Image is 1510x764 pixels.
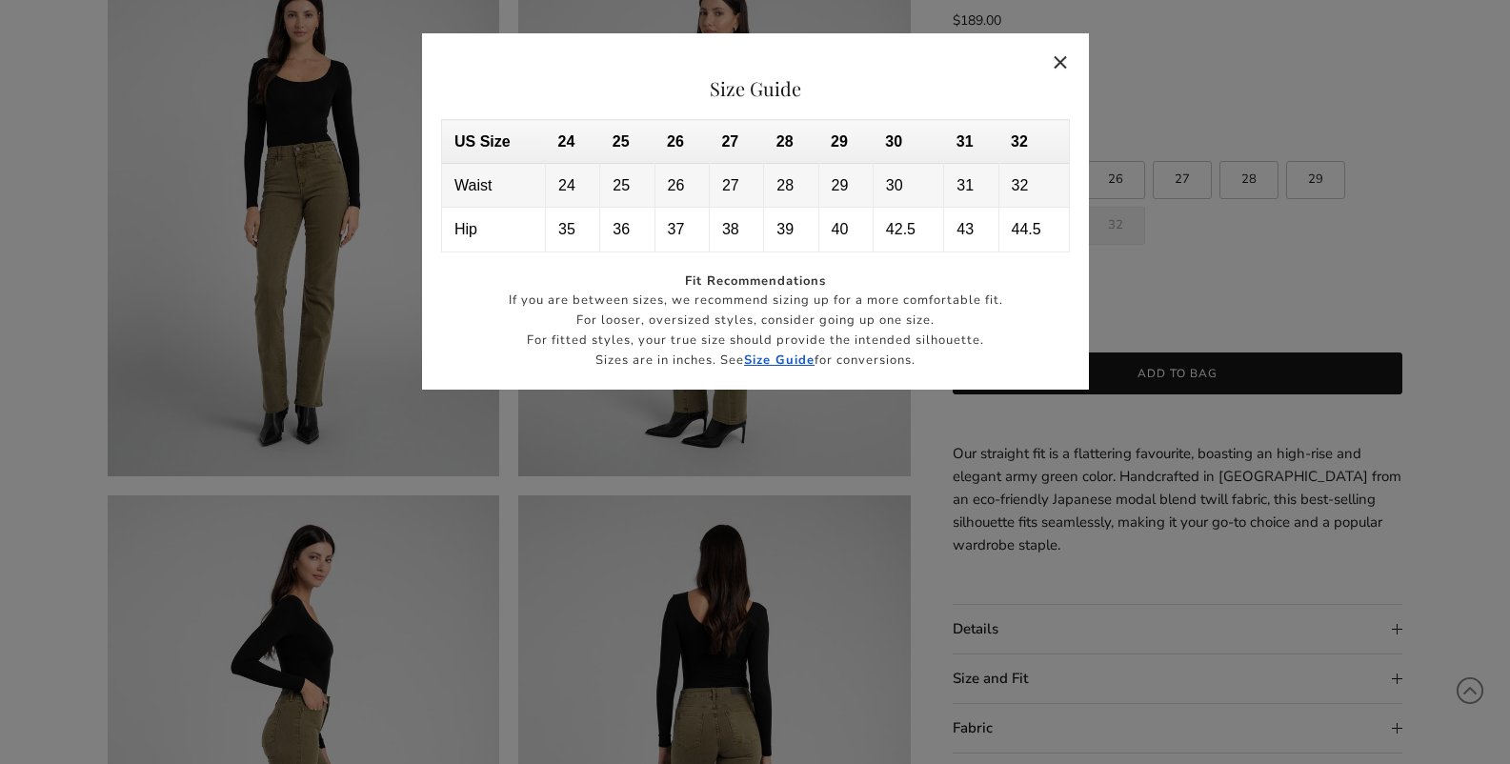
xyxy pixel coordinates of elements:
[709,120,763,164] th: 27
[1039,40,1083,84] button: Close
[441,291,1070,311] p: If you are between sizes, we recommend sizing up for a more comfortable fit.
[685,272,826,290] span: Fit Recommendations
[654,208,709,251] td: 37
[763,120,817,164] th: 28
[998,120,1069,164] th: 32
[441,120,545,164] th: US Size
[763,164,817,208] td: 28
[599,164,654,208] td: 25
[441,164,545,208] td: Waist
[654,120,709,164] th: 26
[709,208,763,251] td: 38
[998,208,1069,251] td: 44.5
[709,164,763,208] td: 27
[599,208,654,251] td: 36
[654,164,709,208] td: 26
[943,208,997,251] td: 43
[441,331,1070,351] p: For fitted styles, your true size should provide the intended silhouette.
[441,351,1070,371] p: Sizes are in inches. See for conversions.
[998,164,1069,208] td: 32
[441,311,1070,331] p: For looser, oversized styles, consider going up one size.
[599,120,654,164] th: 25
[943,164,997,208] td: 31
[763,208,817,251] td: 39
[873,208,943,251] td: 42.5
[943,120,997,164] th: 31
[818,120,873,164] th: 29
[545,120,599,164] th: 24
[873,120,943,164] th: 30
[818,164,873,208] td: 29
[441,77,1070,100] h2: Size Guide
[818,208,873,251] td: 40
[441,208,545,251] td: Hip
[545,208,599,251] td: 35
[545,164,599,208] td: 24
[744,352,815,369] a: Size Guide
[873,164,943,208] td: 30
